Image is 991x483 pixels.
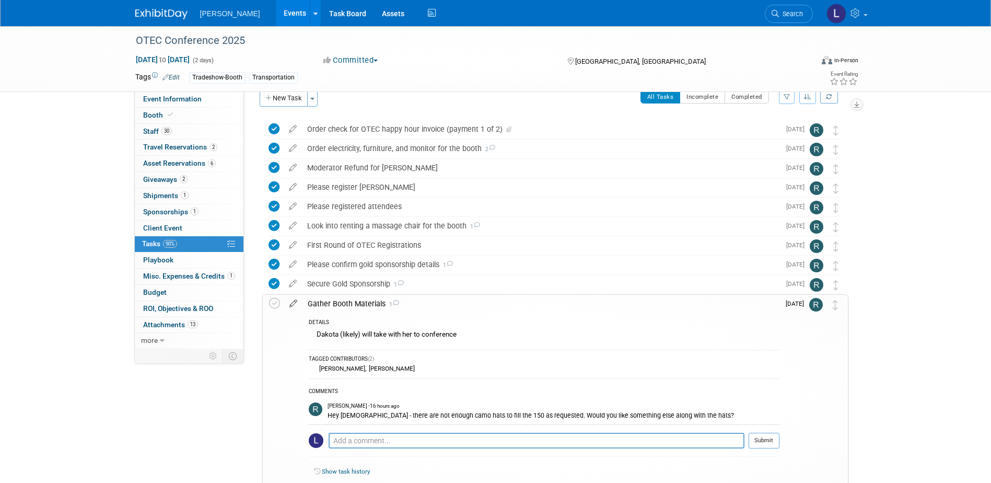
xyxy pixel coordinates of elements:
a: Booth [135,108,243,123]
a: edit [284,124,302,134]
button: All Tasks [640,90,681,103]
button: Submit [749,433,779,448]
img: Rebecca Deis [809,298,823,312]
a: Show task history [322,468,370,475]
span: Staff [143,127,172,135]
span: Budget [143,288,167,296]
span: [GEOGRAPHIC_DATA], [GEOGRAPHIC_DATA] [575,57,706,65]
span: 1 [439,262,453,269]
div: Please registered attendees [302,198,780,215]
span: Booth [143,111,175,119]
span: 2 [180,175,188,183]
div: Tradeshow-Booth [189,72,246,83]
span: Travel Reservations [143,143,217,151]
a: Edit [162,74,180,81]
a: edit [284,240,302,250]
td: Personalize Event Tab Strip [204,349,223,363]
span: [DATE] [786,300,809,307]
div: Gather Booth Materials [302,295,779,313]
div: First Round of OTEC Registrations [302,236,780,254]
img: Latice Spann [309,433,323,448]
span: ROI, Objectives & ROO [143,304,213,313]
span: Misc. Expenses & Credits [143,272,235,280]
a: edit [284,221,302,231]
i: Booth reservation complete [168,112,173,118]
div: , [309,364,779,373]
div: Look into renting a massage chair for the booth [302,217,780,235]
a: Staff30 [135,124,243,140]
a: ROI, Objectives & ROO [135,301,243,317]
div: Hey [DEMOGRAPHIC_DATA] - there are not enough camo hats to fill the 150 as requested. Would you l... [328,410,779,420]
i: Move task [833,183,838,193]
i: Move task [833,222,838,232]
div: Order electricity, furniture, and monitor for the booth [302,140,780,157]
div: [PERSON_NAME] [366,365,415,372]
a: Playbook [135,252,243,268]
i: Move task [833,125,838,135]
span: [DATE] [786,280,810,287]
div: Order check for OTEC happy hour invoice (payment 1 of 2) [302,120,780,138]
a: Search [765,5,813,23]
img: Rebecca Deis [309,402,322,416]
div: Moderator Refund for [PERSON_NAME] [302,159,780,177]
span: Tasks [142,239,177,248]
a: Travel Reservations2 [135,140,243,155]
span: [PERSON_NAME] - 16 hours ago [328,402,400,410]
a: Misc. Expenses & Credits1 [135,269,243,284]
i: Move task [833,261,838,271]
div: DETAILS [309,319,779,328]
img: Rebecca Deis [810,239,823,253]
span: (2) [368,356,374,362]
div: Please confirm gold sponsorship details [302,256,780,273]
img: Rebecca Deis [810,259,823,272]
span: [DATE] [DATE] [135,55,190,64]
span: 2 [209,143,217,151]
a: Sponsorships1 [135,204,243,220]
img: Rebecca Deis [810,162,823,176]
a: Asset Reservations6 [135,156,243,171]
span: 2 [482,146,495,153]
a: edit [284,260,302,269]
button: Completed [725,90,769,103]
div: [PERSON_NAME] [317,365,365,372]
span: [DATE] [786,125,810,133]
span: Attachments [143,320,198,329]
div: COMMENTS [309,387,779,398]
span: Giveaways [143,175,188,183]
div: Transportation [249,72,298,83]
span: 30 [161,127,172,135]
span: 6 [208,159,216,167]
a: Giveaways2 [135,172,243,188]
td: Toggle Event Tabs [222,349,243,363]
a: Attachments13 [135,317,243,333]
a: Shipments1 [135,188,243,204]
div: In-Person [834,56,858,64]
span: [DATE] [786,241,810,249]
button: Committed [320,55,382,66]
span: Event Information [143,95,202,103]
i: Move task [833,241,838,251]
img: Rebecca Deis [810,220,823,234]
button: Incomplete [680,90,725,103]
div: Secure Gold Sponsorship [302,275,780,293]
img: Latice Spann [826,4,846,24]
span: (2 days) [192,57,214,64]
div: Please register [PERSON_NAME] [302,178,780,196]
div: Event Format [751,54,859,70]
span: 1 [191,208,199,215]
a: Refresh [820,90,838,103]
span: 1 [227,272,235,280]
span: [DATE] [786,164,810,171]
span: [DATE] [786,222,810,229]
a: Budget [135,285,243,301]
button: New Task [260,90,308,107]
td: Tags [135,72,180,84]
img: ExhibitDay [135,9,188,19]
span: [PERSON_NAME] [200,9,260,18]
img: Format-Inperson.png [822,56,832,64]
div: OTEC Conference 2025 [132,31,797,50]
a: Tasks90% [135,236,243,252]
i: Move task [833,300,838,310]
span: 1 [390,281,404,288]
img: Rebecca Deis [810,181,823,195]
